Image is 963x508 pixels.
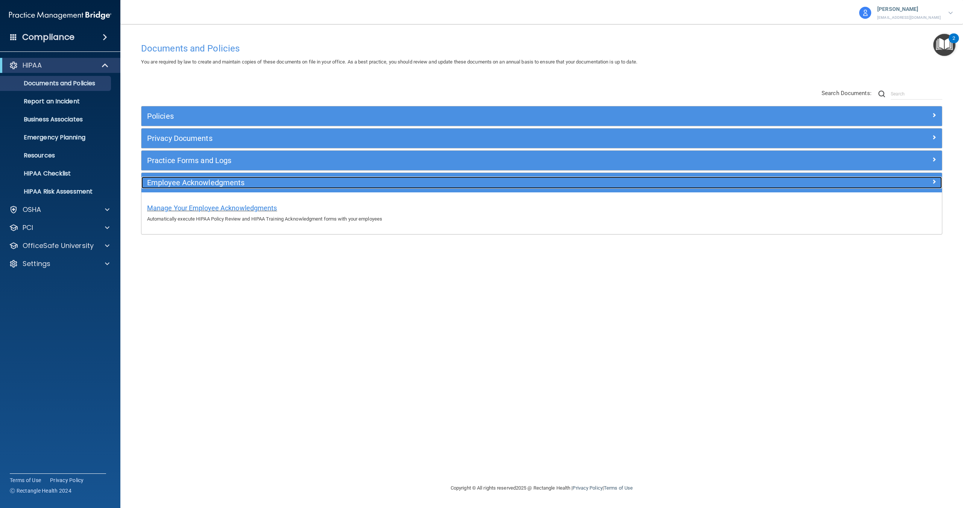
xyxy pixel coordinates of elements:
a: Manage Your Employee Acknowledgments [147,206,277,212]
span: Ⓒ Rectangle Health 2024 [10,487,71,494]
img: avatar.17b06cb7.svg [859,7,871,19]
a: Policies [147,110,936,122]
input: Search [891,88,942,100]
a: Employee Acknowledgments [147,177,936,189]
p: PCI [23,223,33,232]
a: Settings [9,259,109,268]
a: OfficeSafe University [9,241,109,250]
p: [EMAIL_ADDRESS][DOMAIN_NAME] [877,14,941,21]
h5: Privacy Documents [147,134,736,142]
a: Privacy Policy [573,485,602,491]
a: Privacy Policy [50,476,84,484]
p: Resources [5,152,108,159]
a: PCI [9,223,109,232]
a: HIPAA [9,61,109,70]
p: HIPAA Checklist [5,170,108,177]
p: OSHA [23,205,41,214]
h5: Employee Acknowledgments [147,178,736,187]
p: Emergency Planning [5,134,108,141]
a: Terms of Use [604,485,633,491]
img: PMB logo [9,8,111,23]
p: Settings [23,259,50,268]
span: Search Documents: [822,90,872,97]
button: Open Resource Center, 2 new notifications [933,34,955,56]
img: arrow-down.227dba2b.svg [948,12,953,14]
div: Copyright © All rights reserved 2025 @ Rectangle Health | | [404,476,679,500]
a: Privacy Documents [147,132,936,144]
a: Practice Forms and Logs [147,154,936,166]
p: Automatically execute HIPAA Policy Review and HIPAA Training Acknowledgment forms with your emplo... [147,215,936,224]
p: Documents and Policies [5,80,108,87]
span: You are required by law to create and maintain copies of these documents on file in your office. ... [141,59,637,65]
p: OfficeSafe University [23,241,94,250]
h4: Documents and Policies [141,44,942,53]
h5: Policies [147,112,736,120]
a: OSHA [9,205,109,214]
p: HIPAA Risk Assessment [5,188,108,195]
span: Manage Your Employee Acknowledgments [147,204,277,212]
img: ic-search.3b580494.png [878,91,885,97]
p: HIPAA [23,61,42,70]
h4: Compliance [22,32,74,42]
p: Business Associates [5,116,108,123]
p: [PERSON_NAME] [877,5,941,14]
h5: Practice Forms and Logs [147,156,736,165]
div: 2 [952,38,955,48]
p: Report an Incident [5,98,108,105]
a: Terms of Use [10,476,41,484]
